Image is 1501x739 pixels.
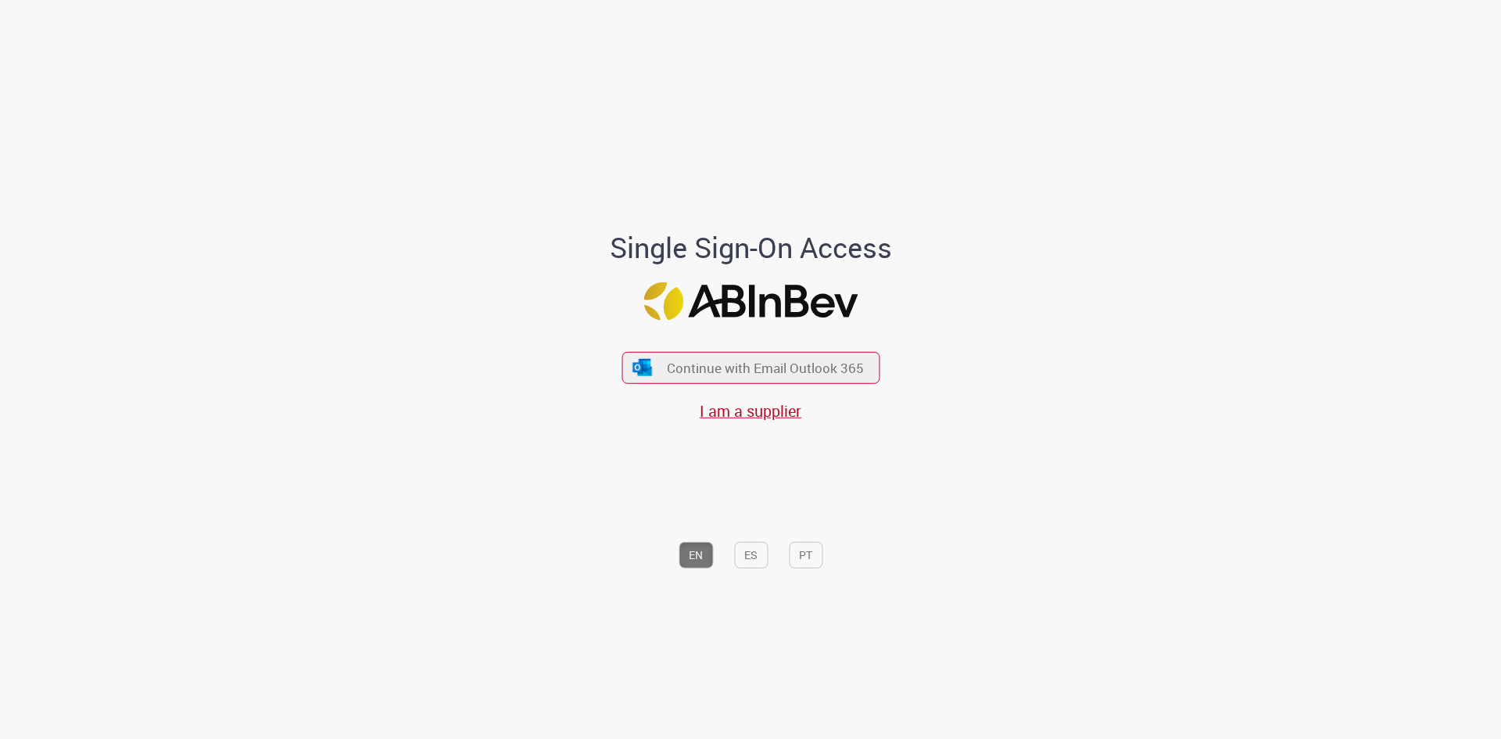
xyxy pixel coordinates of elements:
[534,232,968,264] h1: Single Sign-On Access
[700,400,801,422] a: I am a supplier
[679,542,713,569] button: EN
[734,542,768,569] button: ES
[789,542,822,569] button: PT
[632,359,654,375] img: ícone Azure/Microsoft 360
[667,359,864,377] span: Continue with Email Outlook 365
[622,352,879,384] button: ícone Azure/Microsoft 360 Continue with Email Outlook 365
[643,282,858,321] img: Logo ABInBev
